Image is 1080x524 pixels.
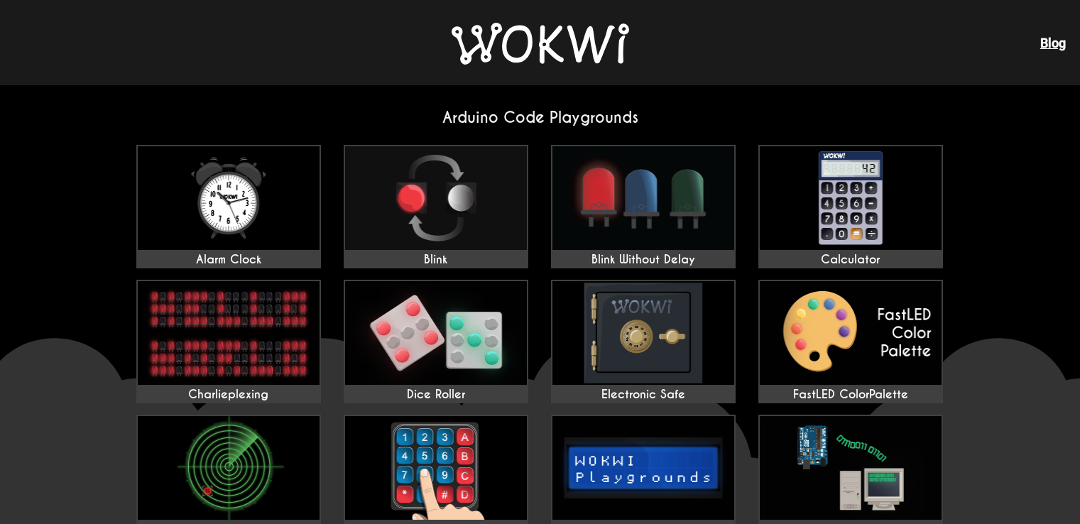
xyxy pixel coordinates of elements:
[760,416,942,520] img: Serial Monitor
[552,281,734,385] img: Electronic Safe
[136,280,321,403] a: Charlieplexing
[138,146,320,250] img: Alarm Clock
[345,253,527,267] div: Blink
[552,146,734,250] img: Blink Without Delay
[758,145,943,268] a: Calculator
[552,416,734,520] img: LCD1602 Playground
[551,145,736,268] a: Blink Without Delay
[344,280,528,403] a: Dice Roller
[345,146,527,250] img: Blink
[136,145,321,268] a: Alarm Clock
[125,108,956,127] h2: Arduino Code Playgrounds
[760,388,942,402] div: FastLED ColorPalette
[345,388,527,402] div: Dice Roller
[138,253,320,267] div: Alarm Clock
[551,280,736,403] a: Electronic Safe
[1040,36,1066,50] a: Blog
[344,145,528,268] a: Blink
[760,253,942,267] div: Calculator
[760,281,942,385] img: FastLED ColorPalette
[760,146,942,250] img: Calculator
[345,281,527,385] img: Dice Roller
[345,416,527,520] img: Keypad
[138,416,320,520] img: I²C Scanner
[138,281,320,385] img: Charlieplexing
[552,388,734,402] div: Electronic Safe
[452,23,629,65] img: Wokwi
[758,280,943,403] a: FastLED ColorPalette
[138,388,320,402] div: Charlieplexing
[552,253,734,267] div: Blink Without Delay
